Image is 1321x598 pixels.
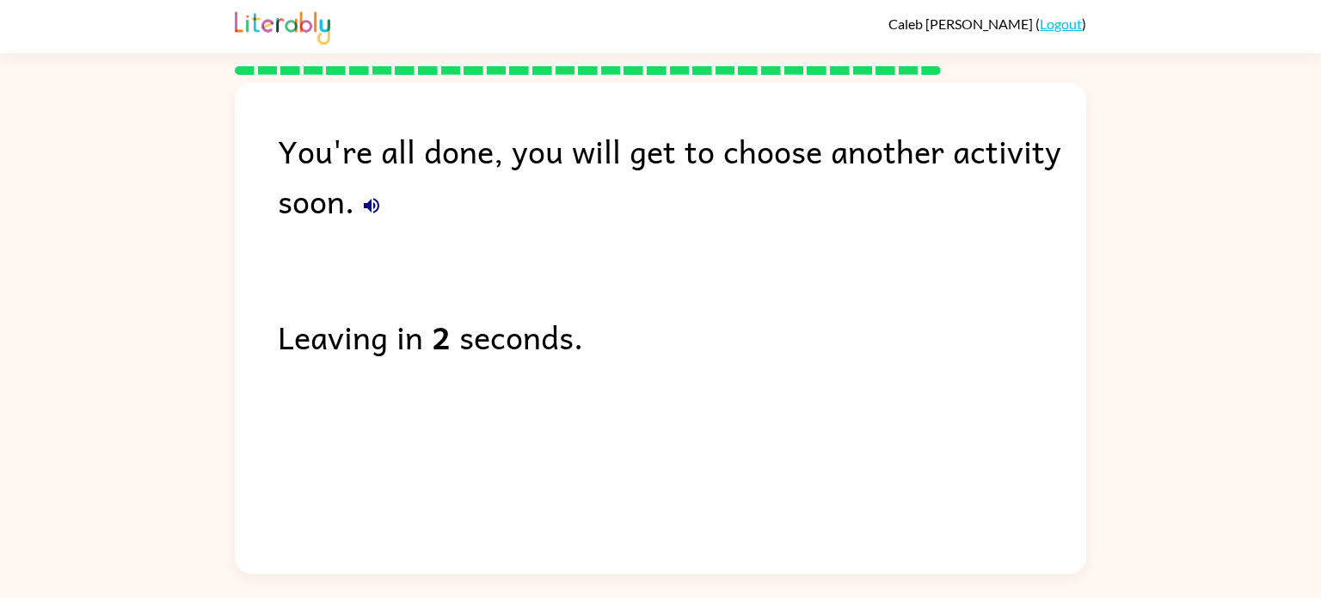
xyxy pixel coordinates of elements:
div: You're all done, you will get to choose another activity soon. [278,126,1086,225]
div: ( ) [888,15,1086,32]
span: Caleb [PERSON_NAME] [888,15,1035,32]
a: Logout [1040,15,1082,32]
div: Leaving in seconds. [278,311,1086,361]
b: 2 [432,311,451,361]
img: Literably [235,7,330,45]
